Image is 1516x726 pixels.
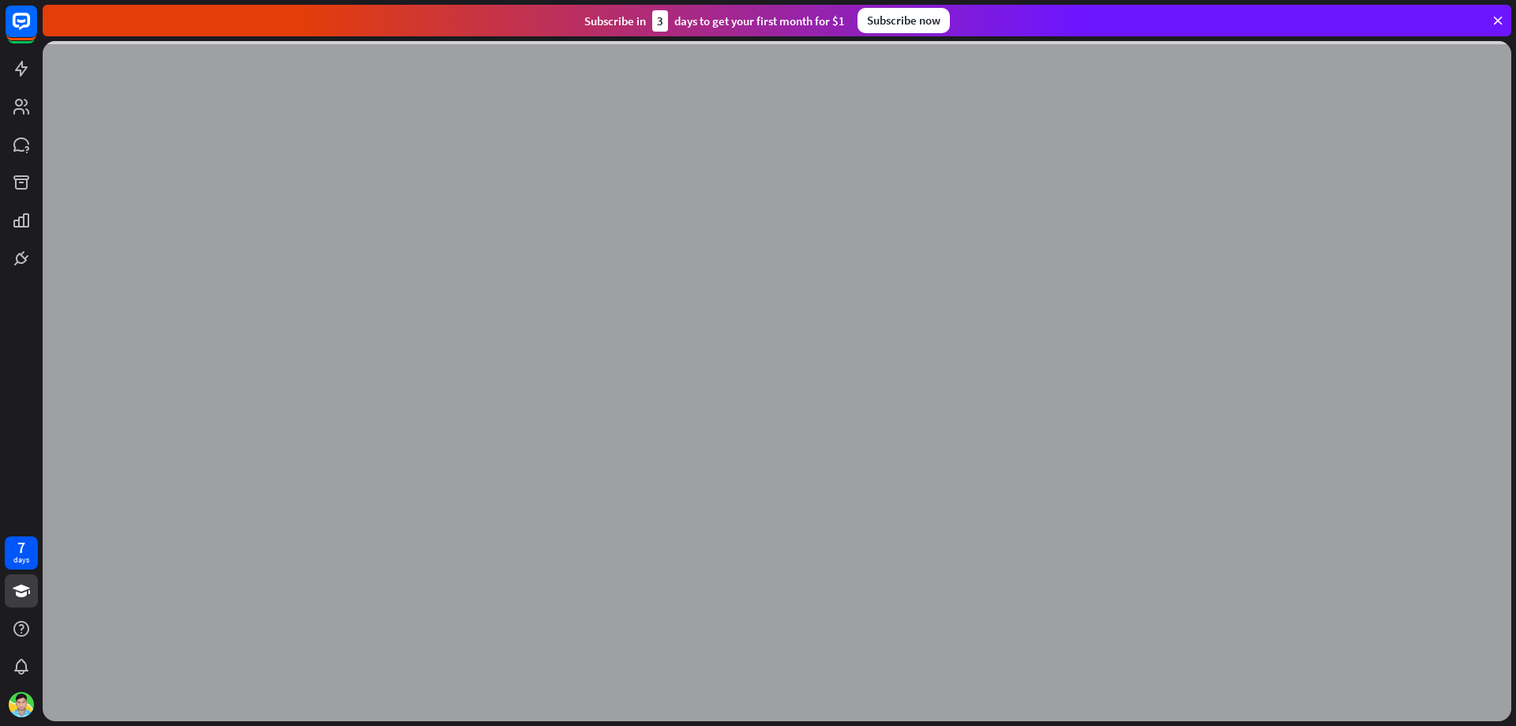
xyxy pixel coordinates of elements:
[584,10,845,32] div: Subscribe in days to get your first month for $1
[13,555,29,566] div: days
[17,540,25,555] div: 7
[5,536,38,570] a: 7 days
[857,8,950,33] div: Subscribe now
[652,10,668,32] div: 3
